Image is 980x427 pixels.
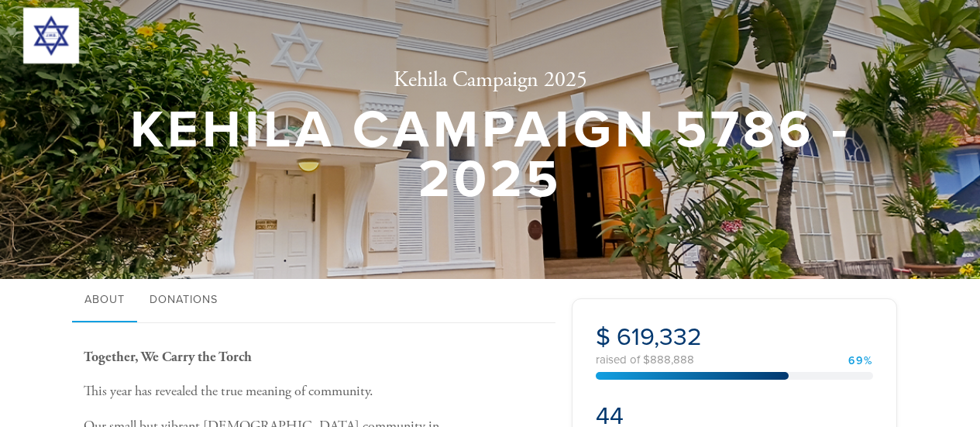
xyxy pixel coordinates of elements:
span: 619,332 [617,322,702,352]
div: raised of $888,888 [596,354,873,366]
div: 69% [848,356,873,367]
a: About [72,279,137,322]
b: Together, We Carry the Torch [84,348,252,366]
h1: Kehila Campaign 5786 - 2025 [126,105,854,205]
p: This year has revealed the true meaning of community. [84,381,548,403]
a: Donations [137,279,230,322]
h2: Kehila Campaign 2025 [126,67,854,94]
img: 300x300_JWB%20logo.png [23,8,79,64]
span: $ [596,322,610,352]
